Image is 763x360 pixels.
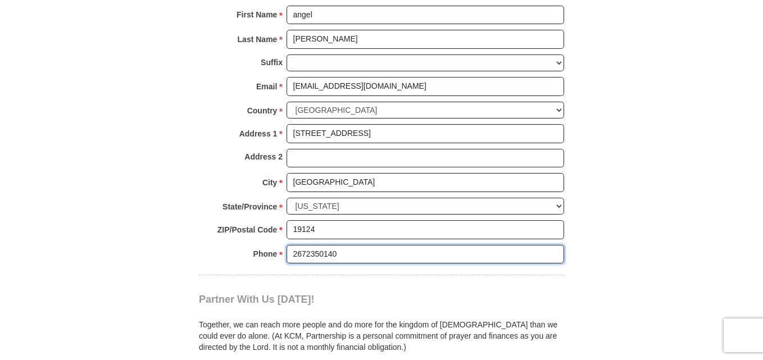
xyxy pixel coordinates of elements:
strong: Last Name [238,31,278,47]
strong: ZIP/Postal Code [217,222,278,238]
strong: Phone [253,246,278,262]
strong: Suffix [261,54,283,70]
strong: Country [247,103,278,119]
strong: Address 2 [244,149,283,165]
strong: Email [256,79,277,94]
p: Together, we can reach more people and do more for the kingdom of [DEMOGRAPHIC_DATA] than we coul... [199,319,564,353]
strong: State/Province [222,199,277,215]
span: Partner With Us [DATE]! [199,294,315,305]
strong: City [262,175,277,190]
strong: First Name [237,7,277,22]
strong: Address 1 [239,126,278,142]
